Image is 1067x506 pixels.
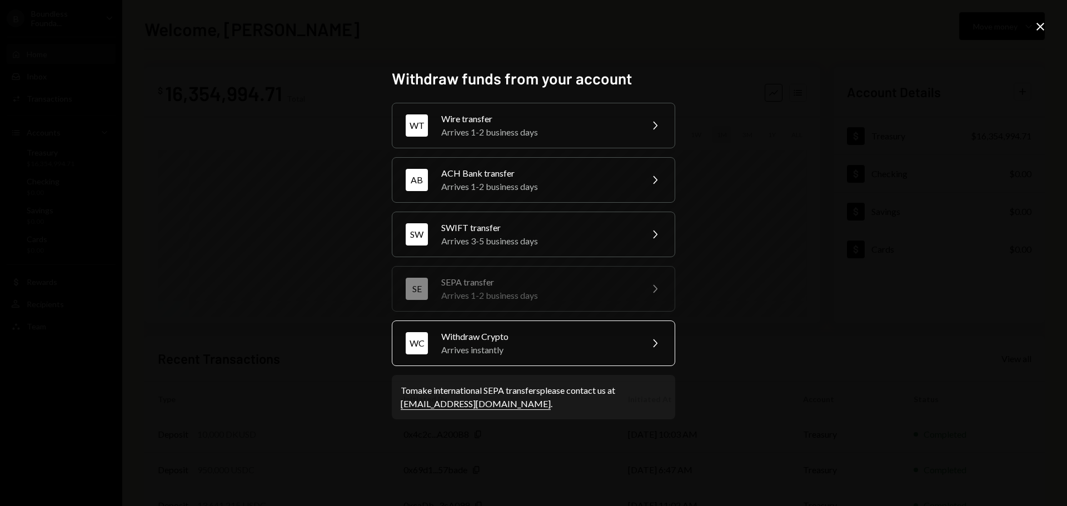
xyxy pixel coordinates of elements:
div: SEPA transfer [441,275,635,289]
div: Wire transfer [441,112,635,126]
div: Arrives instantly [441,343,635,357]
button: SESEPA transferArrives 1-2 business days [392,266,675,312]
div: AB [406,169,428,191]
div: Withdraw Crypto [441,330,635,343]
h2: Withdraw funds from your account [392,68,675,89]
div: SW [406,223,428,246]
button: WTWire transferArrives 1-2 business days [392,103,675,148]
div: SE [406,278,428,300]
div: Arrives 3-5 business days [441,234,635,248]
div: To make international SEPA transfers please contact us at . [401,384,666,410]
div: SWIFT transfer [441,221,635,234]
div: WT [406,114,428,137]
button: SWSWIFT transferArrives 3-5 business days [392,212,675,257]
button: ABACH Bank transferArrives 1-2 business days [392,157,675,203]
div: ACH Bank transfer [441,167,635,180]
div: Arrives 1-2 business days [441,180,635,193]
button: WCWithdraw CryptoArrives instantly [392,320,675,366]
div: Arrives 1-2 business days [441,126,635,139]
div: WC [406,332,428,354]
a: [EMAIL_ADDRESS][DOMAIN_NAME] [401,398,551,410]
div: Arrives 1-2 business days [441,289,635,302]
